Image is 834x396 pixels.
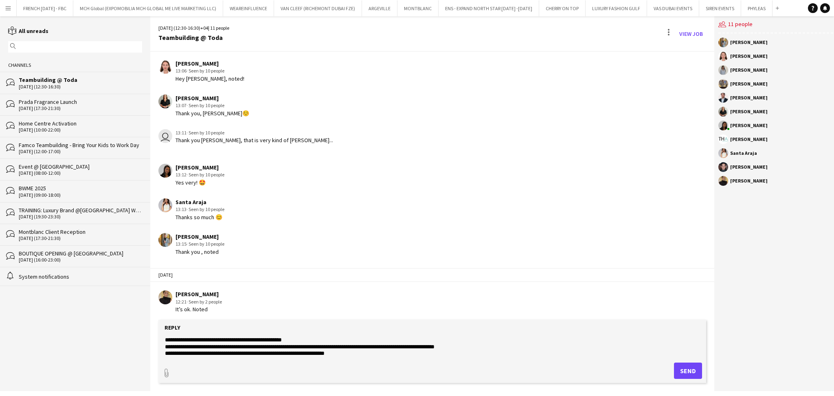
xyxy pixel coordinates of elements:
[741,0,773,16] button: PHYLEAS
[187,241,224,247] span: · Seen by 10 people
[150,268,714,282] div: [DATE]
[19,250,142,257] div: BOUTIQUE OPENING @ [GEOGRAPHIC_DATA]
[187,299,222,305] span: · Seen by 2 people
[539,0,586,16] button: CHERRY ON TOP
[19,163,142,170] div: Event @ [GEOGRAPHIC_DATA]
[19,273,142,280] div: System notifications
[176,233,224,240] div: [PERSON_NAME]
[176,298,222,306] div: 12:21
[19,235,142,241] div: [DATE] (17:30-21:30)
[19,106,142,111] div: [DATE] (17:30-21:30)
[19,192,142,198] div: [DATE] (09:00-18:00)
[223,0,274,16] button: WEAREINFLUENCE
[19,257,142,263] div: [DATE] (16:00-23:00)
[176,198,224,206] div: Santa Araja
[730,54,768,59] div: [PERSON_NAME]
[730,165,768,169] div: [PERSON_NAME]
[176,75,244,82] div: Hey [PERSON_NAME], noted!
[19,170,142,176] div: [DATE] (08:00-12:00)
[176,60,244,67] div: [PERSON_NAME]
[176,67,244,75] div: 13:06
[19,76,142,84] div: Teambuilding @ Toda
[187,102,224,108] span: · Seen by 10 people
[176,129,333,136] div: 13:11
[730,123,768,128] div: [PERSON_NAME]
[19,120,142,127] div: Home Centre Activation
[176,213,224,221] div: Thanks so much 😊
[158,24,229,32] div: [DATE] (12:30-16:30) | 11 people
[19,98,142,106] div: Prada Fragrance Launch
[176,240,224,248] div: 13:15
[17,0,73,16] button: FRENCH [DATE] - FBC
[586,0,647,16] button: LUXURY FASHION GULF
[187,130,224,136] span: · Seen by 10 people
[200,25,208,31] span: +04
[730,109,768,114] div: [PERSON_NAME]
[19,207,142,214] div: TRAINING: Luxury Brand @[GEOGRAPHIC_DATA] Watch Week 2025
[699,0,741,16] button: SIREN EVENTS
[8,27,48,35] a: All unreads
[73,0,223,16] button: MCH Global (EXPOMOBILIA MCH GLOBAL ME LIVE MARKETING LLC)
[187,206,224,212] span: · Seen by 10 people
[730,151,757,156] div: Santa Araja
[19,228,142,235] div: Montblanc Client Reception
[647,0,699,16] button: VAS DUBAI EVENTS
[730,137,768,142] div: [PERSON_NAME]
[158,34,229,41] div: Teambuilding @ Toda
[19,141,142,149] div: Famco Teambuilding - Bring Your Kids to Work Day
[730,40,768,45] div: [PERSON_NAME]
[718,16,833,33] div: 11 people
[19,185,142,192] div: BWME 2025
[397,0,439,16] button: MONTBLANC
[19,127,142,133] div: [DATE] (10:00-22:00)
[730,68,768,73] div: [PERSON_NAME]
[676,27,706,40] a: View Job
[176,206,224,213] div: 13:13
[19,149,142,154] div: [DATE] (12:00-17:00)
[176,136,333,144] div: Thank you [PERSON_NAME], that is very kind of [PERSON_NAME]...
[730,95,768,100] div: [PERSON_NAME]
[176,110,249,117] div: Thank you, [PERSON_NAME]☺️
[176,164,224,171] div: [PERSON_NAME]
[176,248,224,255] div: Thank you , noted
[176,171,224,178] div: 13:12
[176,95,249,102] div: [PERSON_NAME]
[187,172,224,178] span: · Seen by 10 people
[274,0,362,16] button: VAN CLEEF (RICHEMONT DUBAI FZE)
[439,0,539,16] button: ENS - EXPAND NORTH STAR [DATE] -[DATE]
[730,178,768,183] div: [PERSON_NAME]
[187,68,224,74] span: · Seen by 10 people
[674,363,702,379] button: Send
[176,102,249,109] div: 13:07
[730,81,768,86] div: [PERSON_NAME]
[176,290,222,298] div: [PERSON_NAME]
[176,306,222,313] div: It’s ok. Noted
[19,214,142,220] div: [DATE] (19:30-23:30)
[19,84,142,90] div: [DATE] (12:30-16:30)
[362,0,397,16] button: ARGEVILLE
[165,324,180,331] label: Reply
[176,179,224,186] div: Yes very! 🤩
